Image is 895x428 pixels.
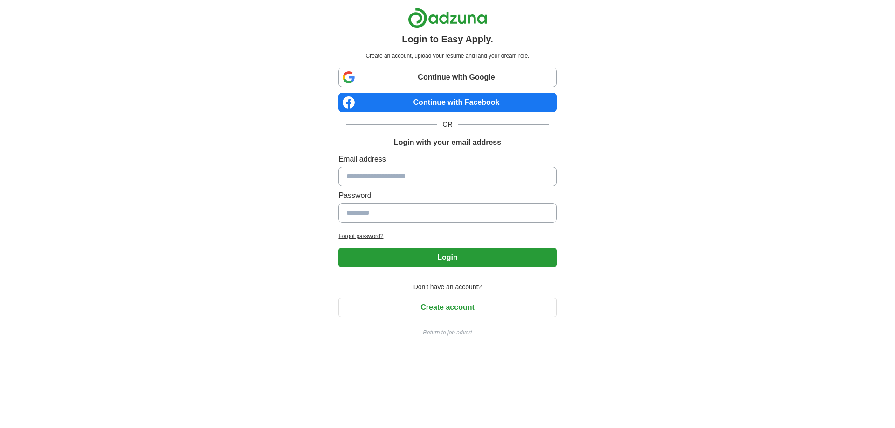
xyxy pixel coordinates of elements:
[338,232,556,240] a: Forgot password?
[437,120,458,129] span: OR
[408,282,488,292] span: Don't have an account?
[338,93,556,112] a: Continue with Facebook
[338,154,556,165] label: Email address
[338,68,556,87] a: Continue with Google
[338,303,556,311] a: Create account
[340,52,554,60] p: Create an account, upload your resume and land your dream role.
[402,32,493,46] h1: Login to Easy Apply.
[338,328,556,337] a: Return to job advert
[338,298,556,317] button: Create account
[408,7,487,28] img: Adzuna logo
[338,248,556,267] button: Login
[394,137,501,148] h1: Login with your email address
[338,190,556,201] label: Password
